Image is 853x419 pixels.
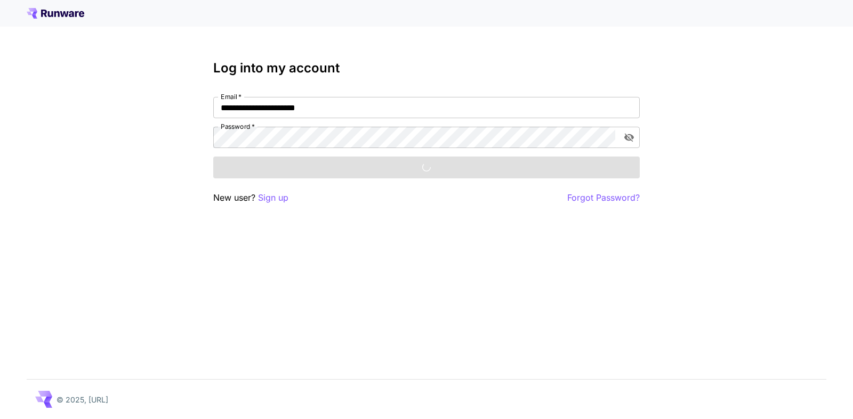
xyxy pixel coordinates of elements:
[57,394,108,405] p: © 2025, [URL]
[213,191,288,204] p: New user?
[567,191,640,204] button: Forgot Password?
[258,191,288,204] button: Sign up
[213,61,640,76] h3: Log into my account
[221,122,255,131] label: Password
[619,128,639,147] button: toggle password visibility
[221,92,242,101] label: Email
